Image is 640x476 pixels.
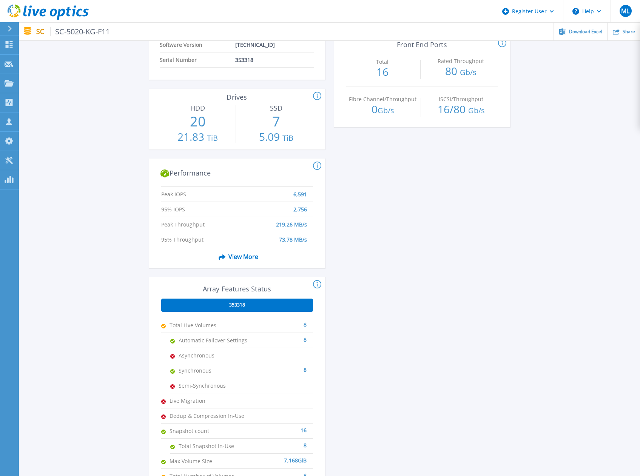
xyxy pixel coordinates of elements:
p: 0 [346,104,419,116]
div: 7,168 GiB [245,454,307,461]
p: 80 [424,66,497,78]
p: 21.83 [161,131,234,143]
span: Total Live Volumes [170,318,245,333]
span: 353318 [235,52,253,67]
p: SC [36,27,110,36]
span: 2,756 [293,202,307,209]
span: TiB [282,133,293,143]
p: iSCSI/Throughput [427,97,496,102]
span: ML [621,8,629,14]
h3: SSD [240,104,313,112]
span: 95% IOPS [161,202,238,209]
span: Gb/s [378,105,394,116]
p: 5.09 [240,131,313,143]
div: 8 [254,439,307,446]
span: View More [216,250,258,264]
span: 95% Throughput [161,232,238,239]
h2: Performance [160,169,313,178]
span: Synchronous [179,363,254,378]
span: 219.26 MB/s [276,217,307,224]
span: Share [623,29,635,34]
span: Semi-Synchronous [179,378,254,393]
div: 8 [254,333,307,340]
p: Total [348,59,417,65]
h3: Array Features Status [161,285,313,293]
span: Asynchronous [179,348,254,363]
span: Automatic Failover Settings [179,333,254,348]
div: 8 [254,363,307,371]
span: Snapshot count [170,424,245,438]
span: Serial Number [160,52,235,67]
span: Peak Throughput [161,217,238,224]
span: Peak IOPS [161,187,238,194]
span: 6,591 [293,187,307,194]
span: Download Excel [569,29,602,34]
p: 16 [346,66,419,77]
h3: HDD [161,104,234,112]
p: Fibre Channel/Throughput [348,97,417,102]
span: Software Version [160,37,235,52]
span: 353318 [229,302,245,308]
p: Rated Throughput [426,59,495,64]
p: 7 [240,112,313,131]
span: Dedup & Compression In-Use [170,408,245,423]
span: Total Snapshot In-Use [179,439,254,453]
span: Gb/s [468,105,485,116]
p: 20 [161,112,234,131]
span: Live Migration [170,393,245,408]
span: 73.78 MB/s [279,232,307,239]
span: Gb/s [460,67,477,77]
p: 16 / 80 [425,104,498,116]
span: [TECHNICAL_ID] [235,37,275,52]
span: TiB [207,133,218,143]
div: 8 [245,318,307,325]
span: SC-5020-KG-F11 [50,27,110,36]
span: Max Volume Size [170,454,245,468]
div: 16 [245,424,307,431]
